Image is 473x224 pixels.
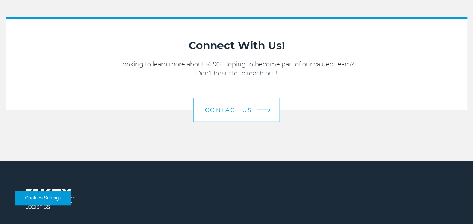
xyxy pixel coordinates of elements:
span: Contact us [205,107,252,113]
h2: Connect With Us! [13,38,460,52]
a: Contact us arrow arrow [193,98,280,122]
img: kbx logo [17,180,81,218]
img: arrow [268,108,271,112]
button: Cookies Settings [15,191,71,205]
p: Looking to learn more about KBX? Hoping to become part of our valued team? Don’t hesitate to reac... [13,60,460,78]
